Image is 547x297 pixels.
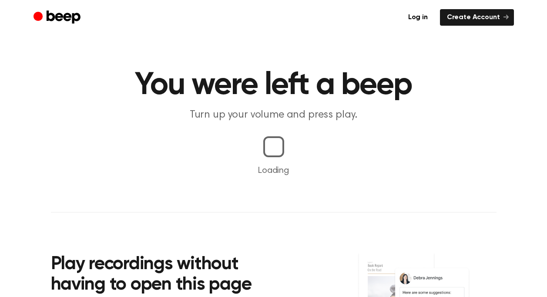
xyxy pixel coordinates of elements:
h1: You were left a beep [51,70,497,101]
p: Turn up your volume and press play. [107,108,441,122]
h2: Play recordings without having to open this page [51,254,285,296]
a: Log in [401,9,435,26]
a: Beep [34,9,83,26]
a: Create Account [440,9,514,26]
p: Loading [10,164,537,177]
